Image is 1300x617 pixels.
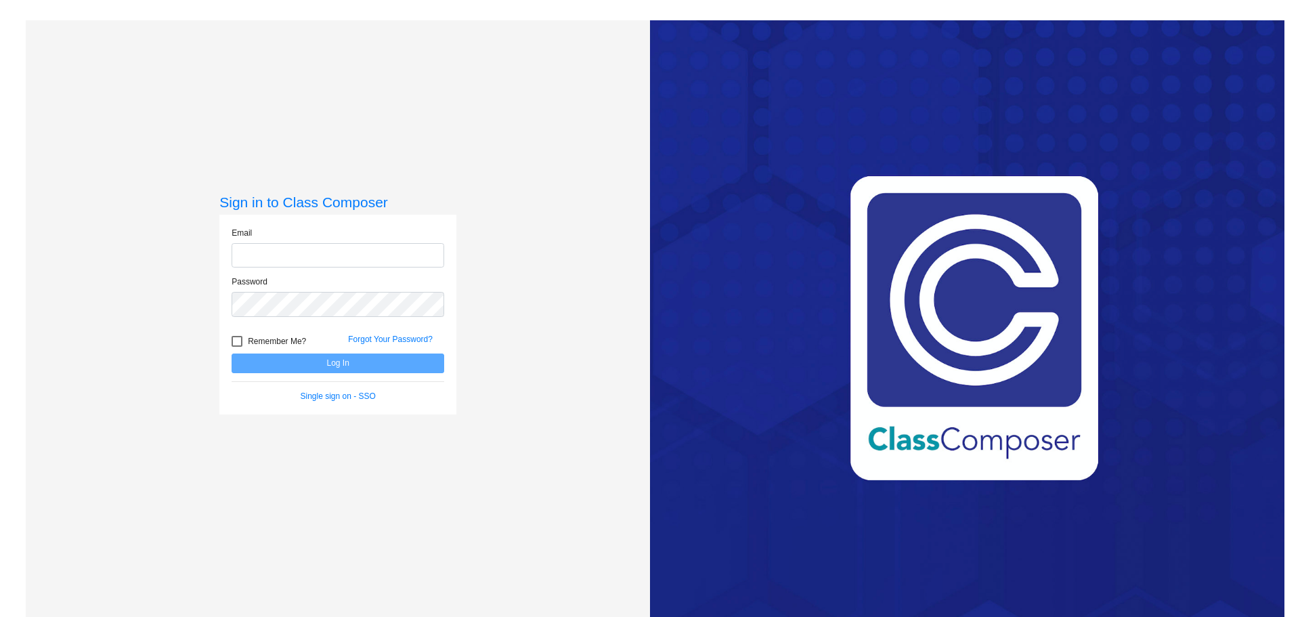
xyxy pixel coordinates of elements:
[348,335,433,344] a: Forgot Your Password?
[232,354,444,373] button: Log In
[232,276,267,288] label: Password
[301,391,376,401] a: Single sign on - SSO
[232,227,252,239] label: Email
[248,333,306,349] span: Remember Me?
[219,194,456,211] h3: Sign in to Class Composer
